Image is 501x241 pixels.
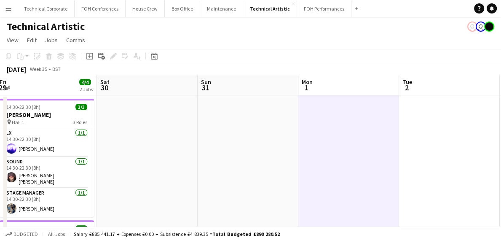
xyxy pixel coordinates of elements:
[42,35,61,46] a: Jobs
[243,0,297,17] button: Technical Artistic
[27,36,37,44] span: Edit
[79,79,91,85] span: 4/4
[24,35,40,46] a: Edit
[165,0,200,17] button: Box Office
[212,231,280,237] span: Total Budgeted £890 280.52
[302,78,313,86] span: Mon
[13,231,38,237] span: Budgeted
[73,119,87,125] span: 3 Roles
[80,86,93,92] div: 2 Jobs
[402,78,412,86] span: Tue
[74,231,280,237] div: Salary £885 441.17 + Expenses £0.00 + Subsistence £4 839.35 =
[401,83,412,92] span: 2
[4,230,39,239] button: Budgeted
[28,66,49,72] span: Week 35
[200,0,243,17] button: Maintenance
[63,35,88,46] a: Comms
[17,0,75,17] button: Technical Corporate
[52,66,61,72] div: BST
[467,22,477,32] app-user-avatar: Abby Hubbard
[126,0,165,17] button: House Crew
[75,104,87,110] span: 3/3
[297,0,351,17] button: FOH Performances
[99,83,110,92] span: 30
[200,83,211,92] span: 31
[6,225,40,232] span: 14:30-22:30 (8h)
[3,35,22,46] a: View
[12,119,24,125] span: Hall 1
[45,36,58,44] span: Jobs
[75,225,87,232] span: 1/1
[7,36,19,44] span: View
[75,0,126,17] button: FOH Conferences
[201,78,211,86] span: Sun
[7,65,26,73] div: [DATE]
[66,36,85,44] span: Comms
[300,83,313,92] span: 1
[7,20,85,33] h1: Technical Artistic
[6,104,40,110] span: 14:30-22:30 (8h)
[100,78,110,86] span: Sat
[46,231,67,237] span: All jobs
[476,22,486,32] app-user-avatar: Nathan PERM Birdsall
[484,22,494,32] app-user-avatar: Gabrielle Barr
